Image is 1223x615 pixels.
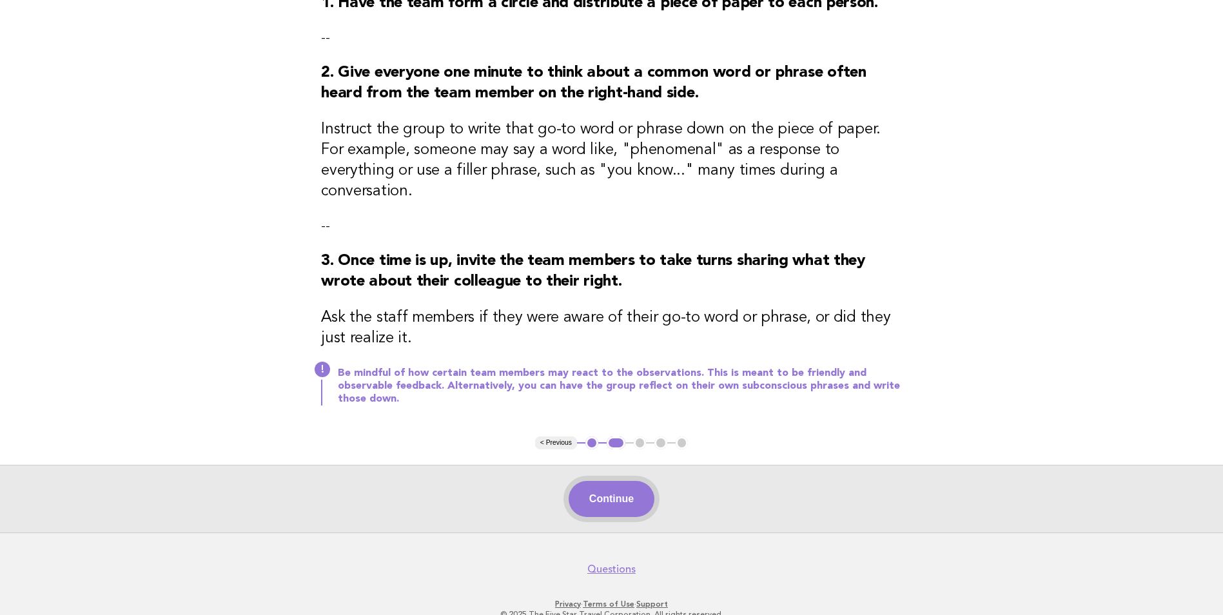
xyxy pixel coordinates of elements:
p: · · [217,599,1006,609]
p: Be mindful of how certain team members may react to the observations. This is meant to be friendl... [338,367,902,405]
a: Questions [587,563,636,576]
p: -- [321,29,902,47]
a: Support [636,600,668,609]
strong: 2. Give everyone one minute to think about a common word or phrase often heard from the team memb... [321,65,866,101]
h3: Instruct the group to write that go-to word or phrase down on the piece of paper. For example, so... [321,119,902,202]
h3: Ask the staff members if they were aware of their go-to word or phrase, or did they just realize it. [321,307,902,349]
strong: 3. Once time is up, invite the team members to take turns sharing what they wrote about their col... [321,253,865,289]
button: < Previous [535,436,577,449]
button: Continue [569,481,654,517]
button: 2 [607,436,625,449]
a: Privacy [555,600,581,609]
a: Terms of Use [583,600,634,609]
button: 1 [585,436,598,449]
p: -- [321,217,902,235]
